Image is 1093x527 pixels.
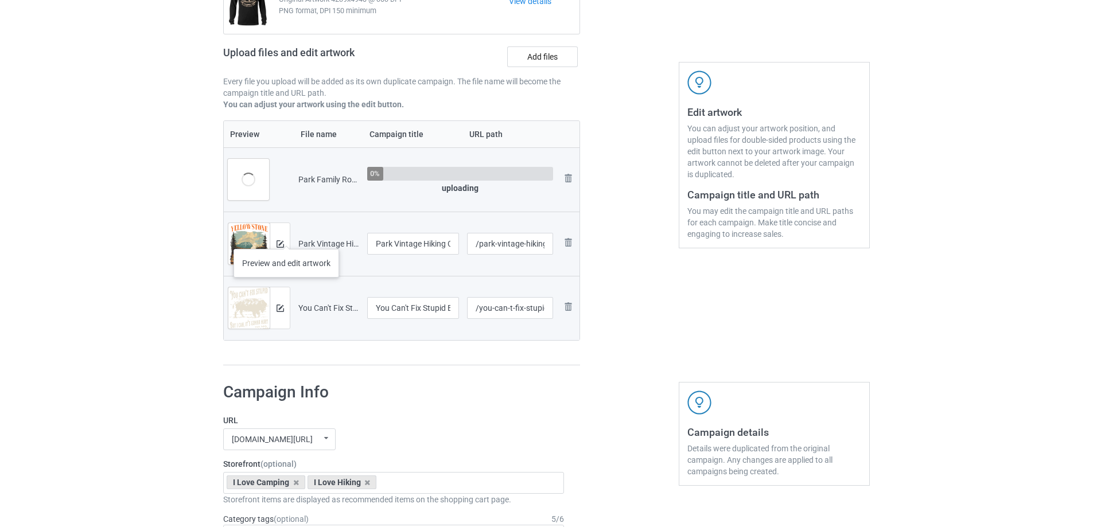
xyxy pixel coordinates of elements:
[298,174,359,185] div: Park Family Road Trip.png
[223,46,437,68] h2: Upload files and edit artwork
[232,435,313,443] div: [DOMAIN_NAME][URL]
[223,76,580,99] p: Every file you upload will be added as its own duplicate campaign. The file name will become the ...
[223,382,564,403] h1: Campaign Info
[224,121,294,147] th: Preview
[551,513,564,525] div: 5 / 6
[228,287,270,337] img: original.png
[298,302,359,314] div: You Can't Fix Stupid But I Can.png
[223,100,404,109] b: You can adjust your artwork using the edit button.
[234,249,339,278] div: Preview and edit artwork
[223,415,564,426] label: URL
[279,5,509,17] span: PNG format, DPI 150 minimum
[274,514,309,524] span: (optional)
[260,459,297,469] span: (optional)
[298,238,359,249] div: Park Vintage Hiking Camping.png
[308,475,377,489] div: I Love Hiking
[463,121,558,147] th: URL path
[561,236,575,249] img: svg+xml;base64,PD94bWwgdmVyc2lvbj0iMS4wIiBlbmNvZGluZz0iVVRGLTgiPz4KPHN2ZyB3aWR0aD0iMjhweCIgaGVpZ2...
[687,123,861,180] div: You can adjust your artwork position, and upload files for double-sided products using the edit b...
[687,443,861,477] div: Details were duplicated from the original campaign. Any changes are applied to all campaigns bein...
[223,494,564,505] div: Storefront items are displayed as recommended items on the shopping cart page.
[561,171,575,185] img: svg+xml;base64,PD94bWwgdmVyc2lvbj0iMS4wIiBlbmNvZGluZz0iVVRGLTgiPz4KPHN2ZyB3aWR0aD0iMjhweCIgaGVpZ2...
[687,425,861,439] h3: Campaign details
[277,305,284,312] img: svg+xml;base64,PD94bWwgdmVyc2lvbj0iMS4wIiBlbmNvZGluZz0iVVRGLTgiPz4KPHN2ZyB3aWR0aD0iMTRweCIgaGVpZ2...
[561,300,575,314] img: svg+xml;base64,PD94bWwgdmVyc2lvbj0iMS4wIiBlbmNvZGluZz0iVVRGLTgiPz4KPHN2ZyB3aWR0aD0iMjhweCIgaGVpZ2...
[294,121,363,147] th: File name
[223,513,309,525] label: Category tags
[223,458,564,470] label: Storefront
[687,188,861,201] h3: Campaign title and URL path
[687,106,861,119] h3: Edit artwork
[687,71,711,95] img: svg+xml;base64,PD94bWwgdmVyc2lvbj0iMS4wIiBlbmNvZGluZz0iVVRGLTgiPz4KPHN2ZyB3aWR0aD0iNDJweCIgaGVpZ2...
[228,223,270,272] img: original.png
[507,46,578,67] label: Add files
[687,205,861,240] div: You may edit the campaign title and URL paths for each campaign. Make title concise and engaging ...
[277,240,284,248] img: svg+xml;base64,PD94bWwgdmVyc2lvbj0iMS4wIiBlbmNvZGluZz0iVVRGLTgiPz4KPHN2ZyB3aWR0aD0iMTRweCIgaGVpZ2...
[370,170,380,177] div: 0%
[687,391,711,415] img: svg+xml;base64,PD94bWwgdmVyc2lvbj0iMS4wIiBlbmNvZGluZz0iVVRGLTgiPz4KPHN2ZyB3aWR0aD0iNDJweCIgaGVpZ2...
[227,475,305,489] div: I Love Camping
[367,182,553,194] div: uploading
[363,121,463,147] th: Campaign title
